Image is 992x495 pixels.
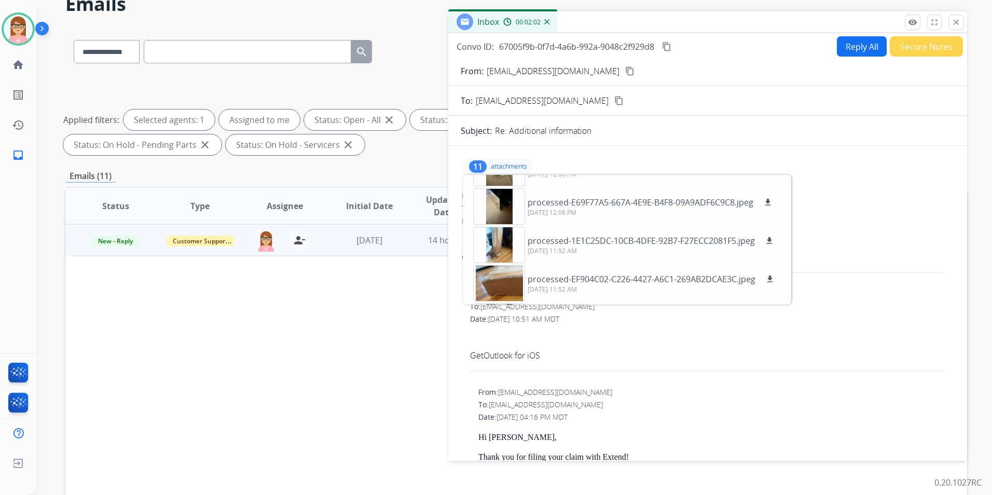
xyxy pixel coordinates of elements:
span: Status [102,200,129,212]
div: Status: New - Initial [410,109,519,130]
mat-icon: close [199,139,211,151]
img: agent-avatar [256,230,277,252]
p: processed-E69F77A5-667A-4E9E-B4F8-09A9ADF6C9C8.jpeg [528,196,753,209]
mat-icon: person_remove [293,234,306,246]
div: Status: Open - All [304,109,406,130]
mat-icon: download [765,236,774,245]
mat-icon: fullscreen [930,18,939,27]
mat-icon: list_alt [12,89,24,101]
div: Status: On Hold - Pending Parts [63,134,222,155]
div: Get [470,349,954,362]
mat-icon: inbox [12,149,24,161]
mat-icon: close [342,139,354,151]
p: Re: Additional information [495,125,591,137]
p: To: [461,94,473,107]
mat-icon: download [763,198,773,207]
p: 0.20.1027RC [934,476,982,489]
p: Convo ID: [457,40,494,53]
span: Type [190,200,210,212]
p: Applied filters: [63,114,119,126]
p: processed-EF904C02-C226-4427-A6C1-269AB2DCAE3C.jpeg [528,273,755,285]
p: Emails (11) [65,170,116,183]
p: Thank you for filing your claim with Extend! [478,452,954,462]
button: Reply All [837,36,887,57]
p: Hi [PERSON_NAME], [478,433,954,442]
span: 67005f9b-0f7d-4a6b-992a-9048c2f929d8 [499,41,654,52]
div: Date: [478,412,954,422]
p: [DATE] 11:52 AM [528,285,776,294]
span: Customer Support [167,236,234,246]
span: Assignee [267,200,303,212]
div: To: [478,400,954,410]
mat-icon: content_copy [614,96,624,105]
span: [EMAIL_ADDRESS][DOMAIN_NAME] [476,94,609,107]
p: Subject: [461,125,492,137]
div: Status: On Hold - Servicers [226,134,365,155]
p: processed-1E1C25DC-10CB-4DFE-92B7-F27ECC2081F5.jpeg [528,235,755,247]
mat-icon: download [765,274,775,284]
a: Outlook for iOS [484,350,540,361]
span: [DATE] [356,235,382,246]
mat-icon: home [12,59,24,71]
span: 00:02:02 [516,18,541,26]
span: 14 hours ago [428,235,479,246]
p: [DATE] 12:06 PM [528,209,774,217]
span: [DATE] 10:51 AM MDT [488,314,559,324]
div: From: [462,191,954,201]
p: From: [461,65,484,77]
mat-icon: history [12,119,24,131]
mat-icon: close [383,114,395,126]
div: Date: [470,314,954,324]
mat-icon: content_copy [662,42,671,51]
mat-icon: close [952,18,961,27]
span: Initial Date [346,200,393,212]
button: Secure Notes [890,36,963,57]
div: Date: [462,216,954,226]
span: [EMAIL_ADDRESS][DOMAIN_NAME] [489,400,603,409]
p: attachments [491,162,527,171]
p: [EMAIL_ADDRESS][DOMAIN_NAME] [487,65,619,77]
div: 11 [469,160,487,173]
div: To: [462,203,954,214]
mat-icon: search [355,46,368,58]
mat-icon: remove_red_eye [908,18,917,27]
span: [DATE] 04:16 PM MDT [497,412,568,422]
span: [EMAIL_ADDRESS][DOMAIN_NAME] [498,387,612,397]
img: avatar [4,15,33,44]
div: Assigned to me [219,109,300,130]
span: New - Reply [92,236,139,246]
div: From: [478,387,954,397]
span: Updated Date [420,194,467,218]
div: To: [470,301,954,312]
span: Inbox [477,16,499,27]
mat-icon: content_copy [625,66,635,76]
div: Selected agents: 1 [123,109,215,130]
p: [DATE] 11:52 AM [528,247,776,255]
div: Get [462,251,954,264]
span: [EMAIL_ADDRESS][DOMAIN_NAME] [480,301,595,311]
